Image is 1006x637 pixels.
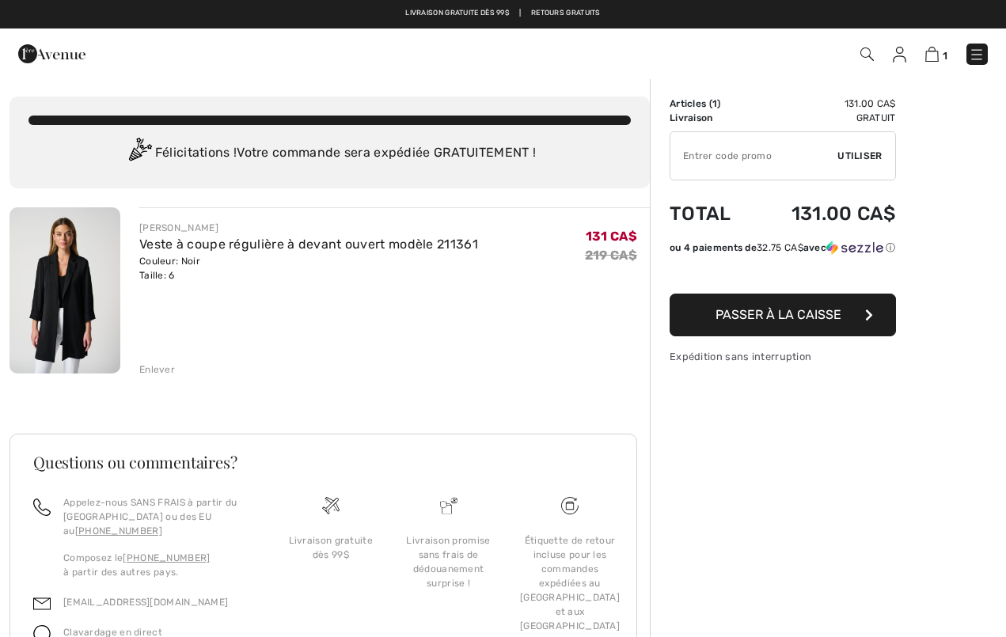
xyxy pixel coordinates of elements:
[284,533,377,562] div: Livraison gratuite dès 99$
[322,497,340,514] img: Livraison gratuite dès 99$
[405,8,510,19] a: Livraison gratuite dès 99$
[837,149,882,163] span: Utiliser
[585,248,637,263] s: 219 CA$
[520,533,620,633] div: Étiquette de retour incluse pour les commandes expédiées au [GEOGRAPHIC_DATA] et aux [GEOGRAPHIC_...
[670,241,896,260] div: ou 4 paiements de32.75 CA$avecSezzle Cliquez pour en savoir plus sur Sezzle
[531,8,601,19] a: Retours gratuits
[75,525,162,537] a: [PHONE_NUMBER]
[826,241,883,255] img: Sezzle
[670,97,754,111] td: Articles ( )
[33,454,613,470] h3: Questions ou commentaires?
[123,552,210,563] a: [PHONE_NUMBER]
[561,497,579,514] img: Livraison gratuite dès 99$
[9,207,120,373] img: Veste à coupe régulière à devant ouvert modèle 211361
[670,260,896,288] iframe: PayPal-paypal
[757,242,803,253] span: 32.75 CA$
[519,8,521,19] span: |
[712,98,717,109] span: 1
[754,187,896,241] td: 131.00 CA$
[28,138,631,169] div: Félicitations ! Votre commande sera expédiée GRATUITEMENT !
[63,551,252,579] p: Composez le à partir des autres pays.
[139,221,478,235] div: [PERSON_NAME]
[670,187,754,241] td: Total
[63,495,252,538] p: Appelez-nous SANS FRAIS à partir du [GEOGRAPHIC_DATA] ou des EU au
[139,237,478,252] a: Veste à coupe régulière à devant ouvert modèle 211361
[63,597,228,608] a: [EMAIL_ADDRESS][DOMAIN_NAME]
[18,38,85,70] img: 1ère Avenue
[139,254,478,282] div: Couleur: Noir Taille: 6
[925,44,947,63] a: 1
[860,47,874,61] img: Recherche
[943,50,947,62] span: 1
[18,45,85,60] a: 1ère Avenue
[123,138,155,169] img: Congratulation2.svg
[754,111,896,125] td: Gratuit
[754,97,896,111] td: 131.00 CA$
[670,132,837,180] input: Code promo
[670,111,754,125] td: Livraison
[139,362,175,377] div: Enlever
[893,47,906,63] img: Mes infos
[925,47,939,62] img: Panier d'achat
[716,307,841,322] span: Passer à la caisse
[440,497,457,514] img: Livraison promise sans frais de dédouanement surprise&nbsp;!
[586,229,637,244] span: 131 CA$
[33,595,51,612] img: email
[402,533,495,590] div: Livraison promise sans frais de dédouanement surprise !
[969,47,985,63] img: Menu
[670,294,896,336] button: Passer à la caisse
[33,499,51,516] img: call
[670,349,896,364] div: Expédition sans interruption
[670,241,896,255] div: ou 4 paiements de avec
